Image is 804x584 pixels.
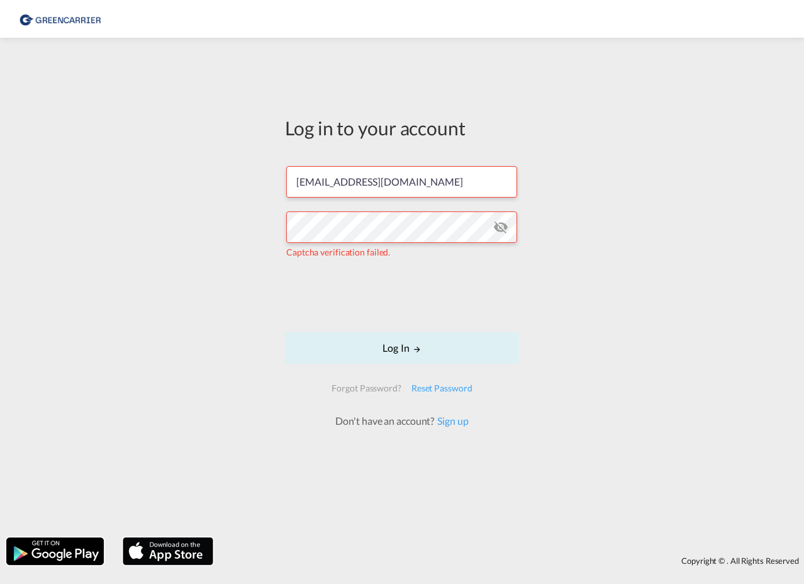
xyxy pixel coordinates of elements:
[493,220,508,235] md-icon: icon-eye-off
[285,115,519,141] div: Log in to your account
[285,332,519,364] button: LOGIN
[327,377,406,400] div: Forgot Password?
[5,536,105,566] img: google.png
[321,414,482,428] div: Don't have an account?
[306,271,498,320] iframe: reCAPTCHA
[121,536,215,566] img: apple.png
[406,377,477,400] div: Reset Password
[286,247,390,257] span: Captcha verification failed.
[434,415,468,427] a: Sign up
[220,550,804,571] div: Copyright © . All Rights Reserved
[19,5,104,33] img: 1378a7308afe11ef83610d9e779c6b34.png
[286,166,517,198] input: Enter email/phone number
